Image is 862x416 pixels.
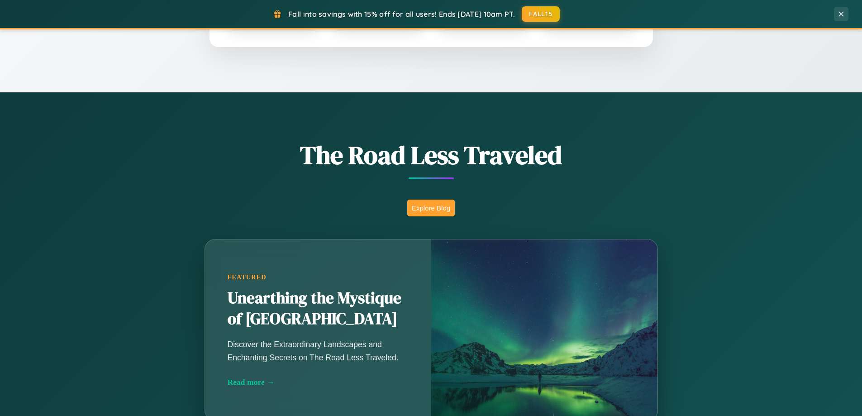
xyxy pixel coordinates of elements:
[407,200,455,216] button: Explore Blog
[228,273,409,281] div: Featured
[288,10,515,19] span: Fall into savings with 15% off for all users! Ends [DATE] 10am PT.
[160,138,703,172] h1: The Road Less Traveled
[228,288,409,330] h2: Unearthing the Mystique of [GEOGRAPHIC_DATA]
[228,338,409,363] p: Discover the Extraordinary Landscapes and Enchanting Secrets on The Road Less Traveled.
[522,6,560,22] button: FALL15
[228,378,409,387] div: Read more →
